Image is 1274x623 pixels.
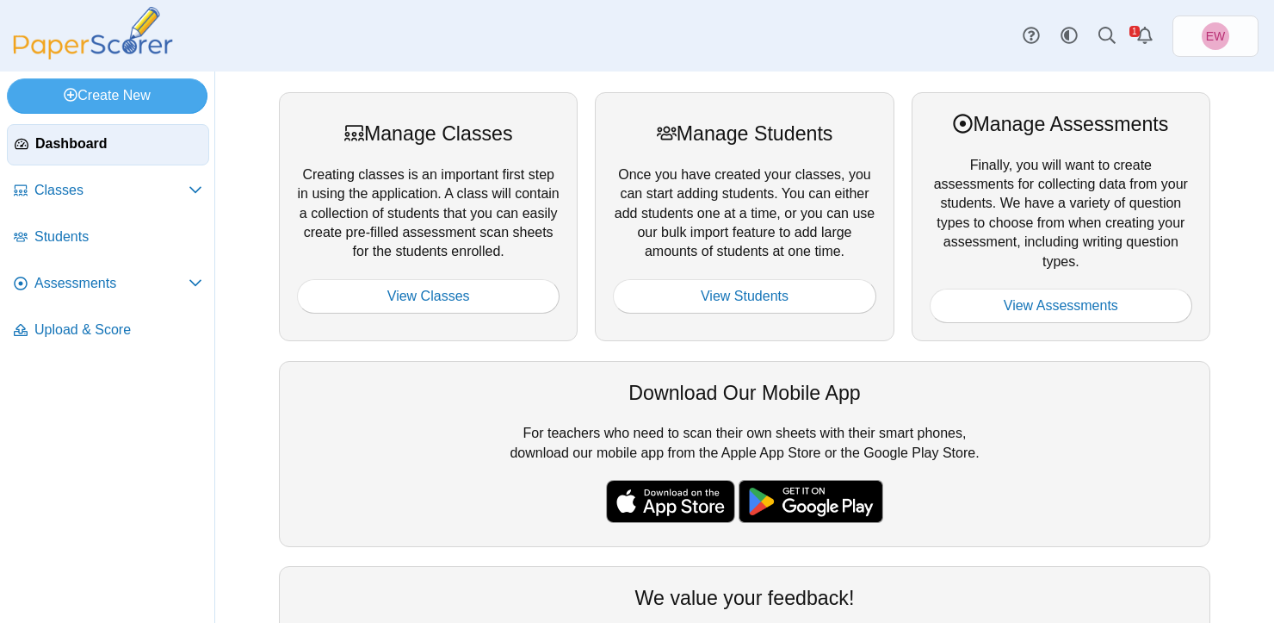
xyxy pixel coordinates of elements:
span: Dashboard [35,134,201,153]
a: Create New [7,78,207,113]
span: Upload & Score [34,321,202,340]
span: Erin Wiley [1202,22,1229,50]
span: Students [34,227,202,246]
div: Creating classes is an important first step in using the application. A class will contain a coll... [279,92,578,341]
a: View Classes [297,279,560,314]
a: Upload & Score [7,310,209,352]
div: Manage Assessments [930,110,1192,138]
div: Once you have created your classes, you can start adding students. You can either add students on... [595,92,894,341]
div: Manage Students [613,120,875,147]
a: Alerts [1126,17,1164,55]
a: View Students [613,279,875,314]
img: google-play-badge.png [739,480,883,523]
a: View Assessments [930,289,1192,323]
a: Dashboard [7,124,209,165]
div: Manage Classes [297,120,560,147]
a: Classes [7,171,209,212]
span: Classes [34,181,189,200]
div: Finally, you will want to create assessments for collecting data from your students. We have a va... [912,92,1210,341]
span: Assessments [34,274,189,293]
a: PaperScorer [7,47,179,62]
img: apple-store-badge.svg [606,480,735,523]
div: Download Our Mobile App [297,379,1192,407]
img: PaperScorer [7,7,179,59]
div: For teachers who need to scan their own sheets with their smart phones, download our mobile app f... [279,361,1210,547]
a: Erin Wiley [1172,16,1259,57]
div: We value your feedback! [297,584,1192,612]
span: Erin Wiley [1206,30,1226,42]
a: Students [7,217,209,259]
a: Assessments [7,264,209,305]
